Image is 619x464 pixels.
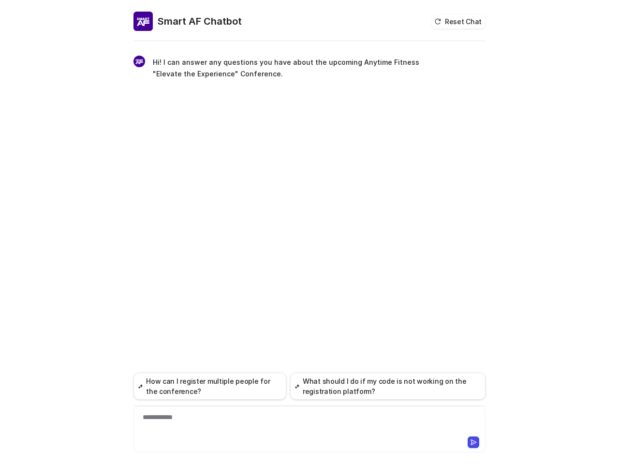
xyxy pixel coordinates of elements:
[153,57,436,80] p: Hi! I can answer any questions you have about the upcoming Anytime Fitness "Elevate the Experienc...
[290,373,486,400] button: What should I do if my code is not working on the registration platform?
[133,56,145,67] img: Widget
[133,373,286,400] button: How can I register multiple people for the conference?
[133,12,153,31] img: Widget
[431,14,486,29] button: Reset Chat
[158,14,242,28] h2: Smart AF Chatbot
